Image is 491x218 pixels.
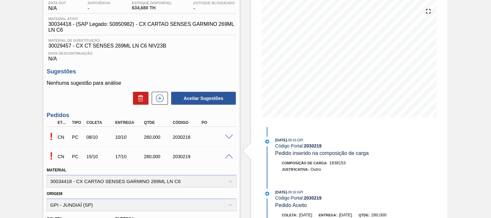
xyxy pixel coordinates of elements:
[56,120,70,125] div: Etapa
[192,1,237,11] div: -
[58,154,69,159] p: CN
[299,213,312,217] span: [DATE]
[47,191,62,196] label: Origem
[275,150,369,156] span: Pedido inserido na composição de carga
[48,17,238,21] span: Material ativo
[275,138,287,142] span: [DATE]
[168,91,237,105] div: Aceitar Sugestões
[47,49,237,62] div: N/A
[88,1,110,5] span: Suficiência
[114,120,145,125] div: Entrega
[47,68,237,75] h3: Sugestões
[200,120,232,125] div: PO
[48,21,238,33] span: 30034418 - (SAP Legado: 50850982) - CX CARTAO SENSES GARMINO 269ML LN C6
[275,202,307,208] span: Pedido Aceito
[85,120,117,125] div: Coleta
[47,168,66,172] label: Material
[47,112,237,119] h3: Pedidos
[47,1,68,11] div: N/A
[48,51,235,55] span: Data Descontinuação
[171,154,203,159] div: 2030219
[71,135,85,140] div: Pedido de Compra
[282,213,297,217] span: Coleta:
[304,143,322,148] strong: 2030219
[47,150,56,162] p: Pendente de aceite
[86,1,112,11] div: -
[71,154,85,159] div: Pedido de Compra
[275,143,429,148] div: Código Portal:
[359,213,370,217] span: Qtde:
[132,5,172,10] span: 634,680 TH
[132,1,172,5] span: Estoque Disponível
[319,213,337,217] span: Entrega:
[85,154,117,159] div: 15/10/2025
[48,43,235,49] span: 30029457 - CX CT SENSES 269ML LN C6 NIV23B
[71,120,85,125] div: Tipo
[311,167,321,172] span: Outro
[130,92,149,105] div: Excluir Sugestões
[282,168,309,171] span: Justificativa:
[142,135,174,140] div: 280,000
[85,135,117,140] div: 08/10/2025
[47,80,237,86] p: Nenhuma sugestão para análise
[275,195,429,201] div: Código Portal:
[329,160,346,165] span: 1838153
[171,120,203,125] div: Código
[296,138,303,142] span: : GPI
[287,191,296,194] span: - 09:16
[48,38,235,42] span: Material de Substituição
[142,120,174,125] div: Qtde
[56,149,70,164] div: Composição de Carga em Negociação
[275,190,287,194] span: [DATE]
[47,131,56,143] p: Pendente de aceite
[58,135,69,140] p: CN
[339,213,352,217] span: [DATE]
[142,154,174,159] div: 280,000
[48,1,66,5] span: Data out
[282,161,328,165] span: Composição de Carga :
[265,192,269,196] img: atual
[194,1,235,5] span: Estoque Bloqueado
[114,135,145,140] div: 10/10/2025
[265,140,269,144] img: atual
[171,135,203,140] div: 2030218
[304,195,322,201] strong: 2030219
[114,154,145,159] div: 17/10/2025
[149,92,168,105] div: Nova sugestão
[296,190,303,194] span: : GPI
[171,92,236,105] button: Aceitar Sugestões
[372,213,387,217] span: 280,000
[56,130,70,144] div: Composição de Carga em Negociação
[287,138,296,142] span: - 09:16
